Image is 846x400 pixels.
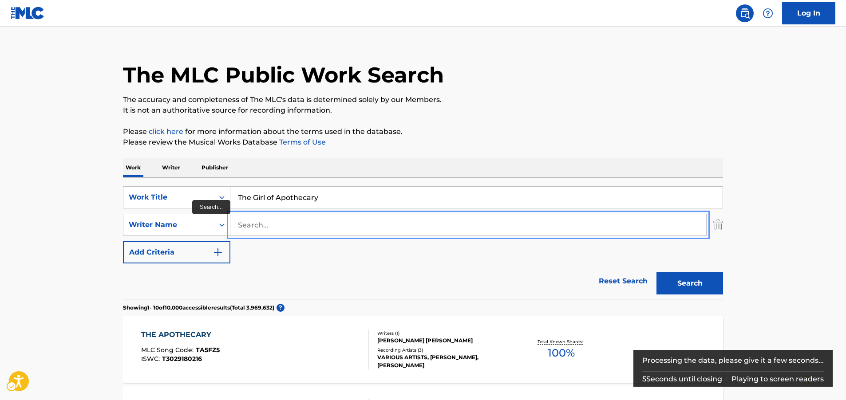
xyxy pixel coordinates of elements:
[277,138,326,146] a: Terms of Use
[123,94,723,105] p: The accuracy and completeness of The MLC's data is determined solely by our Members.
[123,62,444,88] h1: The MLC Public Work Search
[141,355,162,363] span: ISWC :
[377,353,511,369] div: VARIOUS ARTISTS, [PERSON_NAME], [PERSON_NAME]
[782,2,835,24] a: Log In
[594,271,652,291] a: Reset Search
[196,346,220,354] span: TA5FZ5
[159,158,183,177] p: Writer
[377,337,511,345] div: [PERSON_NAME] [PERSON_NAME]
[162,355,202,363] span: T3029180216
[213,247,223,258] img: 9d2ae6d4665cec9f34b9.svg
[123,126,723,137] p: Please for more information about the terms used in the database.
[123,304,274,312] p: Showing 1 - 10 of 10,000 accessible results (Total 3,969,632 )
[656,272,723,294] button: Search
[277,304,285,312] span: ?
[129,192,209,203] div: Work Title
[199,158,231,177] p: Publisher
[642,350,824,371] div: Processing the data, please give it a few seconds...
[377,330,511,337] div: Writers ( 1 )
[123,137,723,148] p: Please review the Musical Works Database
[141,346,196,354] span: MLC Song Code :
[11,7,45,20] img: MLC Logo
[377,347,511,353] div: Recording Artists ( 3 )
[642,375,646,383] span: 5
[149,127,183,136] a: Music industry terminology | mechanical licensing collective
[713,214,723,236] img: Delete Criterion
[123,105,723,116] p: It is not an authoritative source for recording information.
[739,8,750,19] img: search
[230,187,723,208] input: Search...
[129,220,209,230] div: Writer Name
[123,241,230,263] button: Add Criteria
[538,338,585,345] p: Total Known Shares:
[141,329,220,340] div: THE APOTHECARY
[230,214,706,235] input: Search...
[548,345,575,361] span: 100 %
[763,8,773,19] img: help
[123,186,723,299] form: Search Form
[123,158,143,177] p: Work
[123,316,723,383] a: THE APOTHECARYMLC Song Code:TA5FZ5ISWC:T3029180216Writers (1)[PERSON_NAME] [PERSON_NAME]Recording...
